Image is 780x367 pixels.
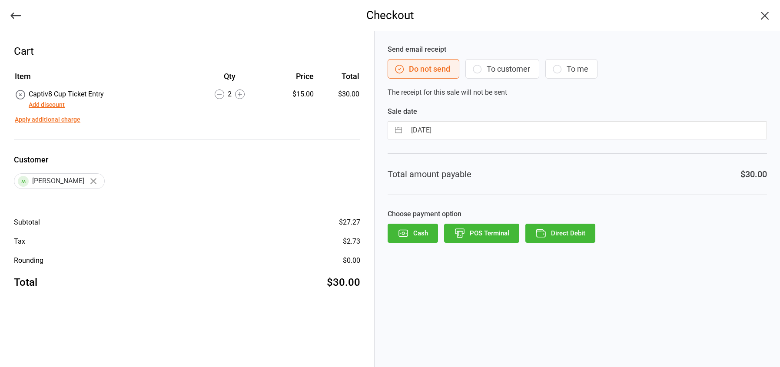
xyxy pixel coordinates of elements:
[545,59,597,79] button: To me
[14,274,37,290] div: Total
[388,224,438,243] button: Cash
[14,255,43,266] div: Rounding
[15,115,80,124] button: Apply additional charge
[29,100,65,109] button: Add discount
[388,44,767,55] label: Send email receipt
[343,255,360,266] div: $0.00
[269,89,314,99] div: $15.00
[317,89,359,110] td: $30.00
[740,168,767,181] div: $30.00
[191,70,268,88] th: Qty
[339,217,360,228] div: $27.27
[191,89,268,99] div: 2
[525,224,595,243] button: Direct Debit
[465,59,539,79] button: To customer
[14,217,40,228] div: Subtotal
[14,236,25,247] div: Tax
[15,70,190,88] th: Item
[388,209,767,219] label: Choose payment option
[388,168,471,181] div: Total amount payable
[388,44,767,98] div: The receipt for this sale will not be sent
[343,236,360,247] div: $2.73
[14,173,105,189] div: [PERSON_NAME]
[317,70,359,88] th: Total
[14,154,360,165] label: Customer
[388,106,767,117] label: Sale date
[388,59,459,79] button: Do not send
[444,224,519,243] button: POS Terminal
[29,90,104,98] span: Captiv8 Cup Ticket Entry
[327,274,360,290] div: $30.00
[269,70,314,82] div: Price
[14,43,360,59] div: Cart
